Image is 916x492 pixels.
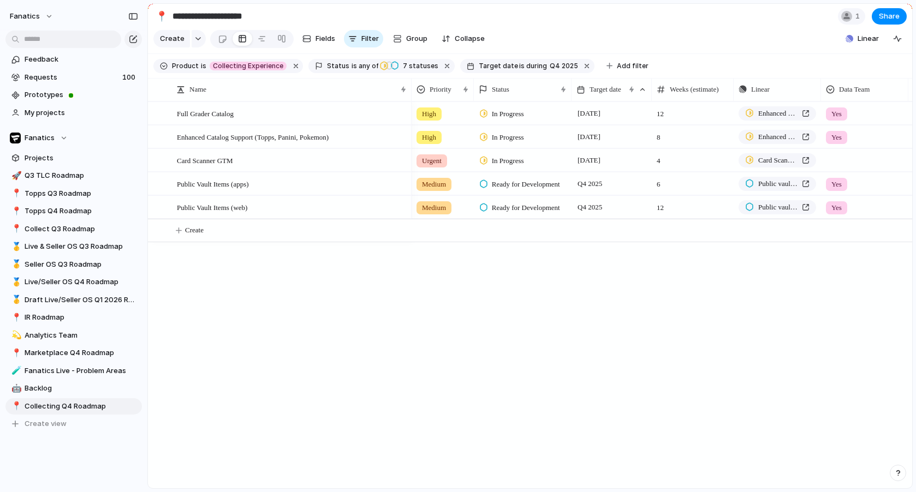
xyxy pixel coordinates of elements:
[739,177,816,191] a: Public vault items
[5,221,142,237] div: 📍Collect Q3 Roadmap
[177,107,234,119] span: Full Grader Catalog
[5,167,142,184] a: 🚀Q3 TLC Roadmap
[758,131,798,142] span: Enhanced Catalog Support (Topps, Panini, Pokemon)
[388,30,433,47] button: Group
[492,84,509,95] span: Status
[352,61,357,71] span: is
[422,155,442,166] span: Urgent
[160,33,185,44] span: Create
[25,153,138,164] span: Projects
[11,311,19,324] div: 📍
[575,177,605,190] span: Q4 2025
[11,293,19,306] div: 🥇
[575,201,605,214] span: Q4 2025
[25,330,138,341] span: Analytics Team
[5,105,142,121] a: My projects
[5,87,142,103] a: Prototypes
[177,201,247,213] span: Public Vault Items (web)
[25,170,138,181] span: Q3 TLC Roadmap
[5,8,59,25] button: fanatics
[758,178,798,189] span: Public vault items
[177,177,249,190] span: Public Vault Items (apps)
[5,327,142,344] a: 💫Analytics Team
[5,309,142,326] a: 📍IR Roadmap
[11,276,19,289] div: 🥇
[652,103,733,119] span: 12
[5,238,142,255] a: 🥇Live & Seller OS Q3 Roadmap
[25,259,138,270] span: Seller OS Q3 Roadmap
[153,30,190,47] button: Create
[758,155,798,166] span: Card Scanner GTM
[406,33,427,44] span: Group
[10,11,40,22] span: fanatics
[10,224,21,235] button: 📍
[652,126,733,143] span: 8
[5,398,142,415] div: 📍Collecting Q4 Roadmap
[25,241,138,252] span: Live & Seller OS Q3 Roadmap
[349,60,380,72] button: isany of
[831,179,842,190] span: Yes
[316,33,335,44] span: Fields
[379,60,441,72] button: 7 statuses
[758,108,798,119] span: Enhanced Catalog Support (Topps, Panini, Pokemon)
[831,202,842,213] span: Yes
[479,61,518,71] span: Target date
[5,256,142,273] div: 🥇Seller OS Q3 Roadmap
[5,363,142,379] div: 🧪Fanatics Live - Problem Areas
[5,292,142,308] a: 🥇Draft Live/Seller OS Q1 2026 Roadmap
[831,132,842,143] span: Yes
[492,179,560,190] span: Ready for Development
[10,241,21,252] button: 🥇
[5,345,142,361] a: 📍Marketplace Q4 Roadmap
[10,401,21,412] button: 📍
[437,30,489,47] button: Collapse
[25,401,138,412] span: Collecting Q4 Roadmap
[5,274,142,290] div: 🥇Live/Seller OS Q4 Roadmap
[10,188,21,199] button: 📍
[11,364,19,377] div: 🧪
[156,9,168,23] div: 📍
[11,170,19,182] div: 🚀
[25,72,119,83] span: Requests
[575,107,603,120] span: [DATE]
[492,132,524,143] span: In Progress
[11,347,19,359] div: 📍
[10,312,21,323] button: 📍
[10,365,21,376] button: 🧪
[25,277,138,287] span: Live/Seller OS Q4 Roadmap
[525,61,547,71] span: during
[5,69,142,86] a: Requests100
[25,54,138,65] span: Feedback
[25,107,138,118] span: My projects
[492,109,524,119] span: In Progress
[357,61,378,71] span: any of
[5,416,142,432] button: Create view
[550,61,578,71] span: Q4 2025
[841,31,883,47] button: Linear
[25,365,138,376] span: Fanatics Live - Problem Areas
[5,150,142,166] a: Projects
[652,149,733,166] span: 4
[11,382,19,395] div: 🤖
[5,203,142,219] div: 📍Topps Q4 Roadmap
[5,51,142,68] a: Feedback
[422,109,436,119] span: High
[25,89,138,100] span: Prototypes
[831,109,842,119] span: Yes
[25,188,138,199] span: Topps Q3 Roadmap
[25,312,138,323] span: IR Roadmap
[177,130,329,143] span: Enhanced Catalog Support (Topps, Panini, Pokemon)
[11,187,19,200] div: 📍
[11,205,19,218] div: 📍
[298,30,340,47] button: Fields
[213,61,283,71] span: Collecting Experience
[652,173,733,190] span: 6
[872,8,907,25] button: Share
[739,130,816,144] a: Enhanced Catalog Support (Topps, Panini, Pokemon)
[5,130,142,146] button: Fanatics
[739,106,816,121] a: Enhanced Catalog Support (Topps, Panini, Pokemon)
[25,383,138,394] span: Backlog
